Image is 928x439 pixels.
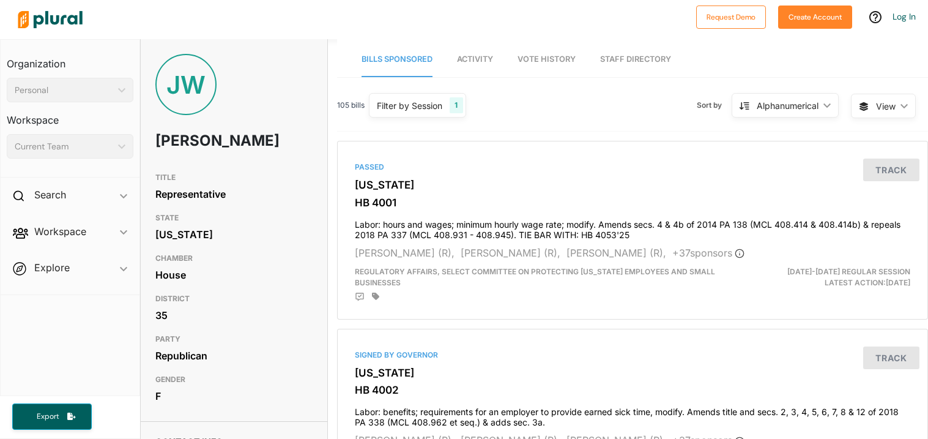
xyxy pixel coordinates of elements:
div: Representative [155,185,313,203]
h3: PARTY [155,332,313,347]
a: Create Account [778,10,852,23]
span: Vote History [518,54,576,64]
div: 1 [450,97,462,113]
h3: Workspace [7,102,133,129]
div: Passed [355,162,910,173]
span: REGULATORY AFFAIRS, Select Committee on Protecting [US_STATE] Employees and Small Businesses [355,267,715,287]
span: + 37 sponsor s [672,247,744,259]
div: Republican [155,347,313,365]
div: Filter by Session [377,99,442,112]
span: [DATE]-[DATE] Regular Session [787,267,910,276]
a: Vote History [518,42,576,77]
h3: GENDER [155,372,313,387]
span: Activity [457,54,493,64]
span: [PERSON_NAME] (R), [566,247,666,259]
div: Alphanumerical [757,99,818,112]
span: [PERSON_NAME] (R), [355,247,455,259]
a: Staff Directory [600,42,671,77]
h3: DISTRICT [155,291,313,306]
h2: Search [34,188,66,201]
div: 35 [155,306,313,325]
button: Track [863,347,919,369]
span: Export [28,411,67,422]
a: Activity [457,42,493,77]
div: JW [155,54,217,115]
div: Add Position Statement [355,292,365,302]
div: Personal [15,84,113,97]
button: Track [863,159,919,181]
h3: HB 4002 [355,384,910,396]
span: [PERSON_NAME] (R), [461,247,560,259]
div: Signed by Governor [355,350,910,361]
h1: [PERSON_NAME] [155,122,250,159]
div: House [155,266,313,284]
h3: CHAMBER [155,251,313,266]
div: Latest Action: [DATE] [728,266,919,288]
h3: Organization [7,46,133,73]
div: [US_STATE] [155,225,313,244]
a: Bills Sponsored [362,42,432,77]
button: Create Account [778,6,852,29]
button: Export [12,403,92,430]
h3: STATE [155,211,313,225]
h3: [US_STATE] [355,179,910,191]
button: Request Demo [696,6,766,29]
span: Sort by [697,100,732,111]
span: 105 bills [337,100,365,111]
a: Request Demo [696,10,766,23]
h4: Labor: hours and wages; minimum hourly wage rate; modify. Amends secs. 4 & 4b of 2014 PA 138 (MCL... [355,214,910,241]
h3: [US_STATE] [355,367,910,379]
div: Current Team [15,140,113,153]
div: Add tags [372,292,379,301]
a: Log In [893,11,916,22]
span: Bills Sponsored [362,54,432,64]
span: View [876,100,896,113]
h3: TITLE [155,170,313,185]
h4: Labor: benefits; requirements for an employer to provide earned sick time, modify. Amends title a... [355,401,910,428]
div: F [155,387,313,405]
h3: HB 4001 [355,197,910,209]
